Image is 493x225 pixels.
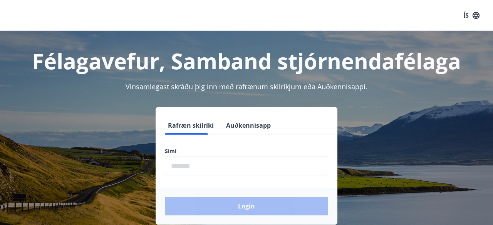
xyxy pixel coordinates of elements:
[165,116,217,135] button: Rafræn skilríki
[459,8,484,22] button: ÍS
[165,147,328,155] label: Sími
[126,82,367,91] span: Vinsamlegast skráðu þig inn með rafrænum skilríkjum eða Auðkennisappi.
[223,116,274,135] button: Auðkennisapp
[9,46,484,75] h1: Félagavefur, Samband stjórnendafélaga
